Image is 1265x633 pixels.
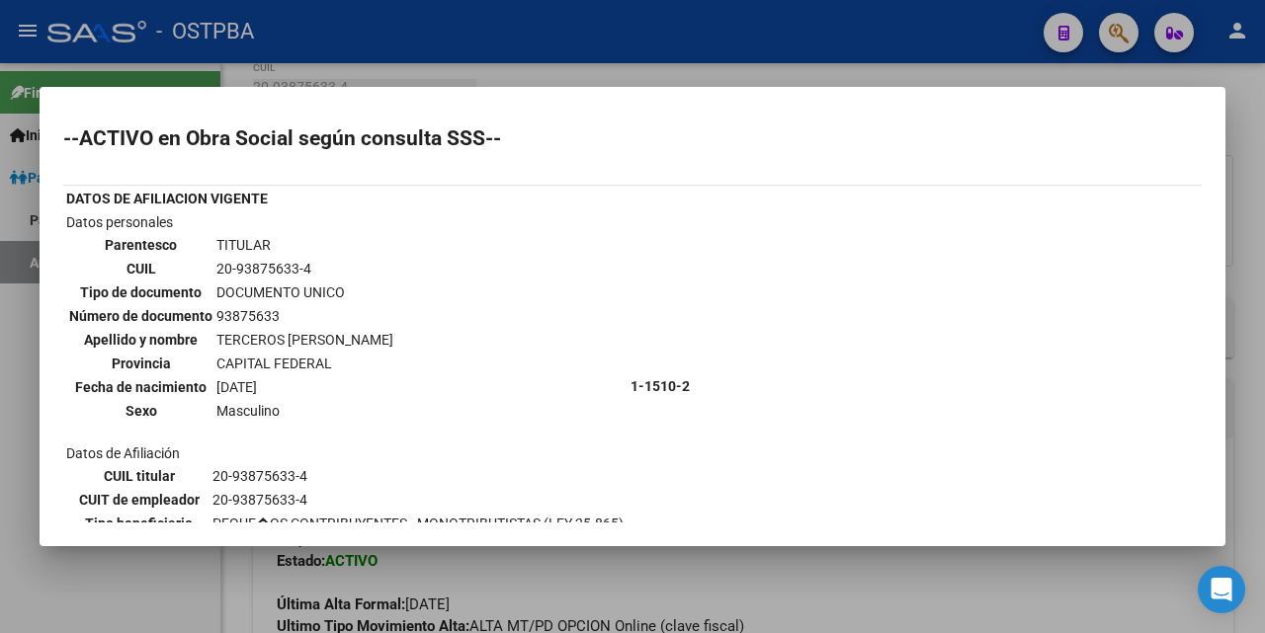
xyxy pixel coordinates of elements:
[68,400,213,422] th: Sexo
[215,258,394,279] td: 20-93875633-4
[215,329,394,351] td: TERCEROS [PERSON_NAME]
[65,211,628,561] td: Datos personales Datos de Afiliación
[68,465,210,487] th: CUIL titular
[211,513,625,534] td: PEQUE�OS CONTRIBUYENTES - MONOTRIBUTISTAS (LEY 25.865)
[215,281,394,303] td: DOCUMENTO UNICO
[66,191,268,206] b: DATOS DE AFILIACION VIGENTE
[68,281,213,303] th: Tipo de documento
[215,376,394,398] td: [DATE]
[215,353,394,374] td: CAPITAL FEDERAL
[68,376,213,398] th: Fecha de nacimiento
[68,234,213,256] th: Parentesco
[68,305,213,327] th: Número de documento
[215,305,394,327] td: 93875633
[68,329,213,351] th: Apellido y nombre
[68,489,210,511] th: CUIT de empleador
[68,513,210,534] th: Tipo beneficiario
[63,128,1202,148] h2: --ACTIVO en Obra Social según consulta SSS--
[215,234,394,256] td: TITULAR
[68,353,213,374] th: Provincia
[68,258,213,279] th: CUIL
[1198,566,1245,613] div: Open Intercom Messenger
[211,489,625,511] td: 20-93875633-4
[631,378,690,394] b: 1-1510-2
[211,465,625,487] td: 20-93875633-4
[215,400,394,422] td: Masculino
